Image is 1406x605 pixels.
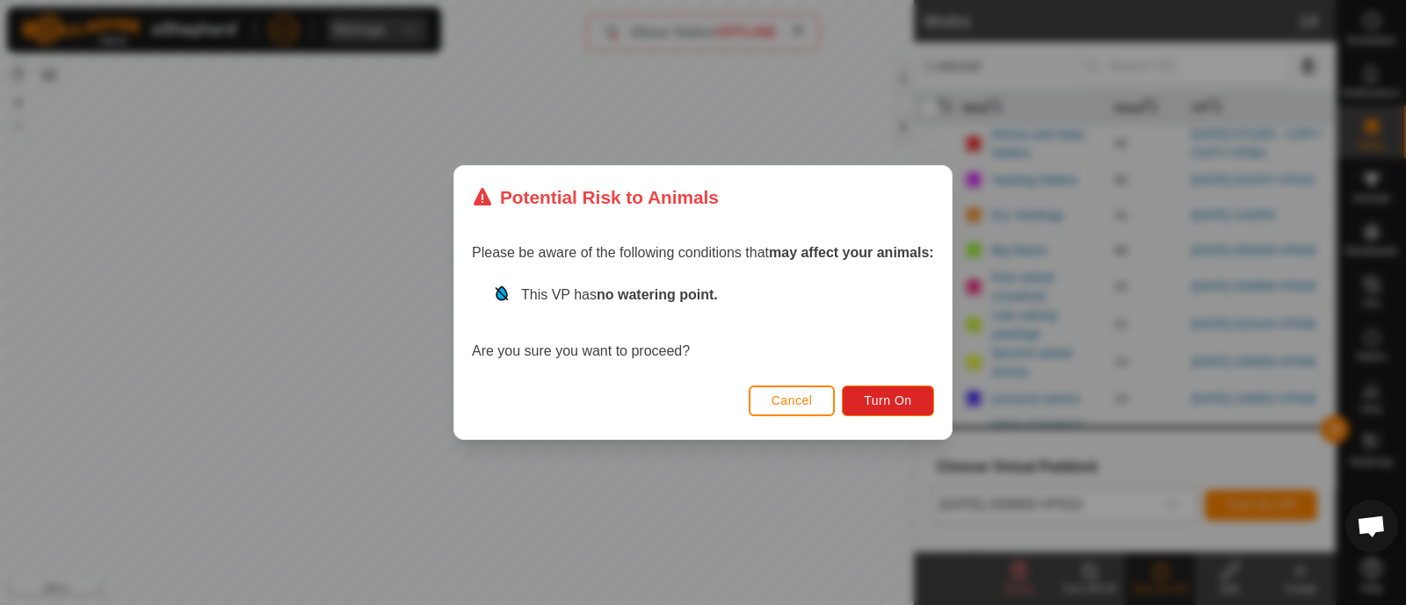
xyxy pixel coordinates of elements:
div: Potential Risk to Animals [472,184,719,211]
div: Are you sure you want to proceed? [472,284,934,362]
strong: no watering point. [597,287,718,302]
span: This VP has [521,287,718,302]
strong: may affect your animals: [769,245,934,260]
div: Open chat [1345,500,1398,552]
span: Cancel [772,393,813,407]
button: Cancel [749,385,836,416]
button: Turn On [843,385,934,416]
span: Please be aware of the following conditions that [472,245,934,260]
span: Turn On [865,393,912,407]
